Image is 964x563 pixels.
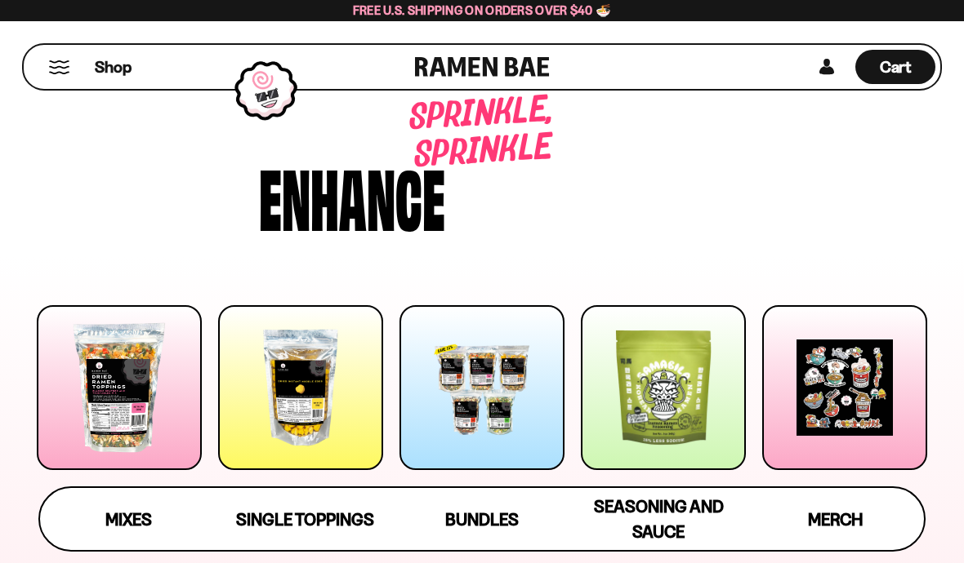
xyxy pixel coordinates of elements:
a: Single Toppings [216,488,393,550]
a: Mixes [40,488,216,550]
div: Enhance [259,157,445,234]
span: Cart [880,57,912,77]
span: Bundles [445,509,519,530]
span: Merch [808,509,863,530]
div: Cart [855,45,935,89]
button: Mobile Menu Trigger [48,60,70,74]
a: Seasoning and Sauce [570,488,747,550]
span: Seasoning and Sauce [594,496,724,542]
span: Single Toppings [236,509,374,530]
span: Free U.S. Shipping on Orders over $40 🍜 [353,2,612,18]
a: Shop [95,50,132,84]
a: Bundles [394,488,570,550]
a: Merch [748,488,924,550]
span: Mixes [105,509,152,530]
span: Shop [95,56,132,78]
